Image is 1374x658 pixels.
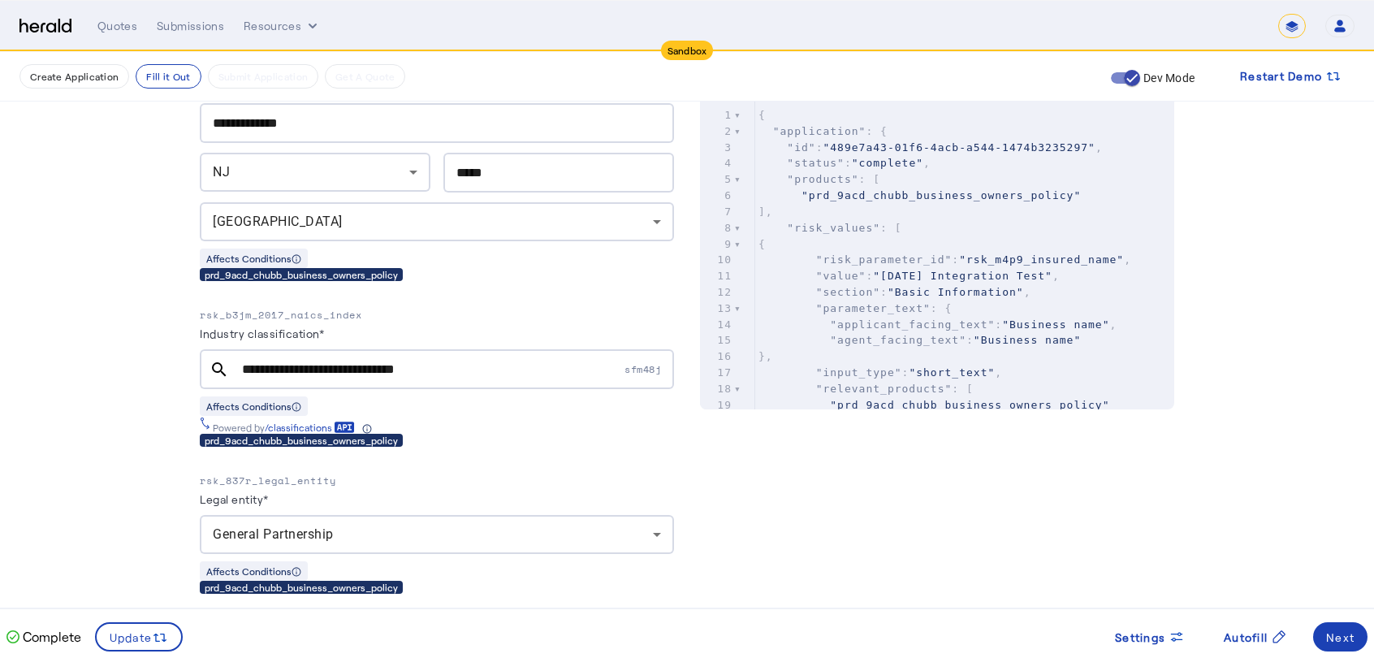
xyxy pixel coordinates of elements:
[801,189,1081,201] span: "prd_9acd_chubb_business_owners_policy"
[213,421,372,434] div: Powered by
[830,399,1109,411] span: "prd_9acd_chubb_business_owners_policy"
[1002,318,1109,331] span: "Business name"
[1211,622,1300,652] button: Autofill
[787,157,845,169] span: "status"
[700,365,734,381] div: 17
[208,64,318,89] button: Submit Application
[787,141,815,154] span: "id"
[200,268,403,281] div: prd_9acd_chubb_business_owners_policy
[213,164,230,180] span: NJ
[758,109,766,121] span: {
[624,362,674,376] span: sfm48j
[95,622,184,652] button: Update
[959,253,1124,266] span: "rsk_m4p9_insured_name"
[1224,629,1268,646] span: Autofill
[888,286,1024,298] span: "Basic Information"
[758,222,902,234] span: : [
[758,334,1081,346] span: :
[1102,622,1198,652] button: Settings
[852,157,923,169] span: "complete"
[773,125,866,137] span: "application"
[19,64,129,89] button: Create Application
[758,383,974,395] span: : [
[758,238,766,250] span: {
[823,141,1095,154] span: "489e7a43-01f6-4acb-a544-1474b3235297"
[661,41,714,60] div: Sandbox
[700,123,734,140] div: 2
[758,366,1002,379] span: : ,
[200,307,674,323] p: rsk_b3jm_2017_naics_index
[157,18,224,34] div: Submissions
[909,366,995,379] span: "short_text"
[700,155,734,171] div: 4
[1115,629,1165,646] span: Settings
[700,332,734,348] div: 15
[200,473,674,489] p: rsk_837r_legal_entity
[758,206,773,218] span: ],
[700,397,734,413] div: 19
[758,350,773,362] span: },
[200,396,308,416] div: Affects Conditions
[787,173,858,185] span: "products"
[325,64,405,89] button: Get A Quote
[136,64,201,89] button: Fill it Out
[700,204,734,220] div: 7
[974,334,1081,346] span: "Business name"
[758,286,1031,298] span: : ,
[758,253,1131,266] span: : ,
[97,18,137,34] div: Quotes
[758,157,931,169] span: : ,
[700,65,1174,377] herald-code-block: Response
[700,220,734,236] div: 8
[758,141,1103,154] span: : ,
[816,286,880,298] span: "section"
[700,107,734,123] div: 1
[700,268,734,284] div: 11
[200,492,269,506] label: Legal entity*
[110,629,153,646] span: Update
[700,381,734,397] div: 18
[758,125,888,137] span: : {
[758,302,952,314] span: : {
[19,627,81,647] p: Complete
[200,434,403,447] div: prd_9acd_chubb_business_owners_policy
[873,270,1052,282] span: "[DATE] Integration Test"
[830,318,995,331] span: "applicant_facing_text"
[758,318,1117,331] span: : ,
[700,140,734,156] div: 3
[700,348,734,365] div: 16
[19,19,71,34] img: Herald Logo
[700,236,734,253] div: 9
[200,327,324,340] label: Industry classification*
[1140,70,1195,86] label: Dev Mode
[700,188,734,204] div: 6
[200,360,239,379] mat-icon: search
[1240,67,1322,86] span: Restart Demo
[816,366,902,379] span: "input_type"
[265,421,355,434] a: /classifications
[213,526,334,542] span: General Partnership
[816,270,866,282] span: "value"
[816,383,953,395] span: "relevant_products"
[244,18,321,34] button: Resources dropdown menu
[1313,622,1368,652] button: Next
[700,252,734,268] div: 10
[1227,62,1355,91] button: Restart Demo
[200,581,403,594] div: prd_9acd_chubb_business_owners_policy
[213,214,343,229] span: [GEOGRAPHIC_DATA]
[758,270,1060,282] span: : ,
[1326,629,1355,646] div: Next
[787,222,880,234] span: "risk_values"
[700,171,734,188] div: 5
[816,302,931,314] span: "parameter_text"
[816,253,953,266] span: "risk_parameter_id"
[200,561,308,581] div: Affects Conditions
[700,301,734,317] div: 13
[700,317,734,333] div: 14
[700,284,734,301] div: 12
[830,334,966,346] span: "agent_facing_text"
[758,173,880,185] span: : [
[200,249,308,268] div: Affects Conditions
